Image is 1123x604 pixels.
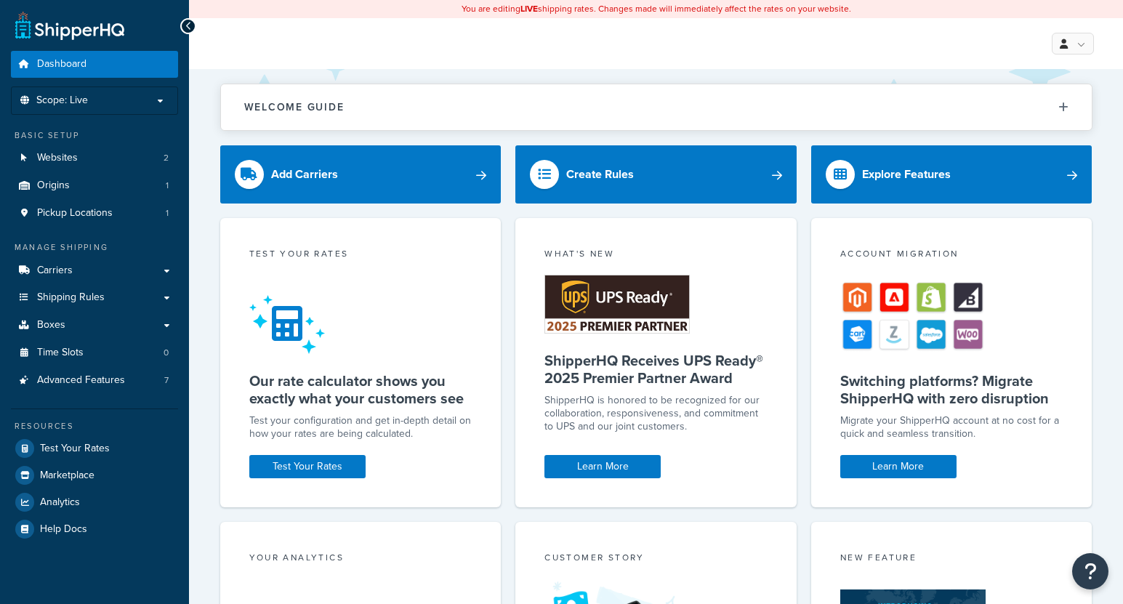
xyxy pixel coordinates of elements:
[40,496,80,509] span: Analytics
[244,102,345,113] h2: Welcome Guide
[37,347,84,359] span: Time Slots
[11,257,178,284] a: Carriers
[164,347,169,359] span: 0
[40,443,110,455] span: Test Your Rates
[544,455,661,478] a: Learn More
[249,455,366,478] a: Test Your Rates
[37,265,73,277] span: Carriers
[11,129,178,142] div: Basic Setup
[566,164,634,185] div: Create Rules
[840,414,1063,440] div: Migrate your ShipperHQ account at no cost for a quick and seamless transition.
[544,247,768,264] div: What's New
[37,180,70,192] span: Origins
[1072,553,1108,589] button: Open Resource Center
[166,207,169,220] span: 1
[40,523,87,536] span: Help Docs
[11,145,178,172] li: Websites
[164,374,169,387] span: 7
[220,145,502,204] a: Add Carriers
[249,372,472,407] h5: Our rate calculator shows you exactly what your customers see
[544,551,768,568] div: Customer Story
[11,172,178,199] li: Origins
[840,551,1063,568] div: New Feature
[11,145,178,172] a: Websites2
[11,462,178,488] a: Marketplace
[249,247,472,264] div: Test your rates
[11,516,178,542] a: Help Docs
[520,2,538,15] b: LIVE
[11,241,178,254] div: Manage Shipping
[11,489,178,515] a: Analytics
[37,58,86,71] span: Dashboard
[11,339,178,366] li: Time Slots
[37,291,105,304] span: Shipping Rules
[37,152,78,164] span: Websites
[164,152,169,164] span: 2
[544,394,768,433] p: ShipperHQ is honored to be recognized for our collaboration, responsiveness, and commitment to UP...
[11,339,178,366] a: Time Slots0
[840,455,957,478] a: Learn More
[544,352,768,387] h5: ShipperHQ Receives UPS Ready® 2025 Premier Partner Award
[11,172,178,199] a: Origins1
[40,470,94,482] span: Marketplace
[515,145,797,204] a: Create Rules
[862,164,951,185] div: Explore Features
[271,164,338,185] div: Add Carriers
[11,312,178,339] a: Boxes
[11,200,178,227] a: Pickup Locations1
[840,247,1063,264] div: Account Migration
[840,372,1063,407] h5: Switching platforms? Migrate ShipperHQ with zero disruption
[11,51,178,78] a: Dashboard
[221,84,1092,130] button: Welcome Guide
[36,94,88,107] span: Scope: Live
[11,284,178,311] a: Shipping Rules
[811,145,1092,204] a: Explore Features
[37,374,125,387] span: Advanced Features
[37,207,113,220] span: Pickup Locations
[37,319,65,331] span: Boxes
[249,414,472,440] div: Test your configuration and get in-depth detail on how your rates are being calculated.
[11,367,178,394] li: Advanced Features
[249,551,472,568] div: Your Analytics
[11,435,178,462] a: Test Your Rates
[11,420,178,432] div: Resources
[166,180,169,192] span: 1
[11,367,178,394] a: Advanced Features7
[11,200,178,227] li: Pickup Locations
